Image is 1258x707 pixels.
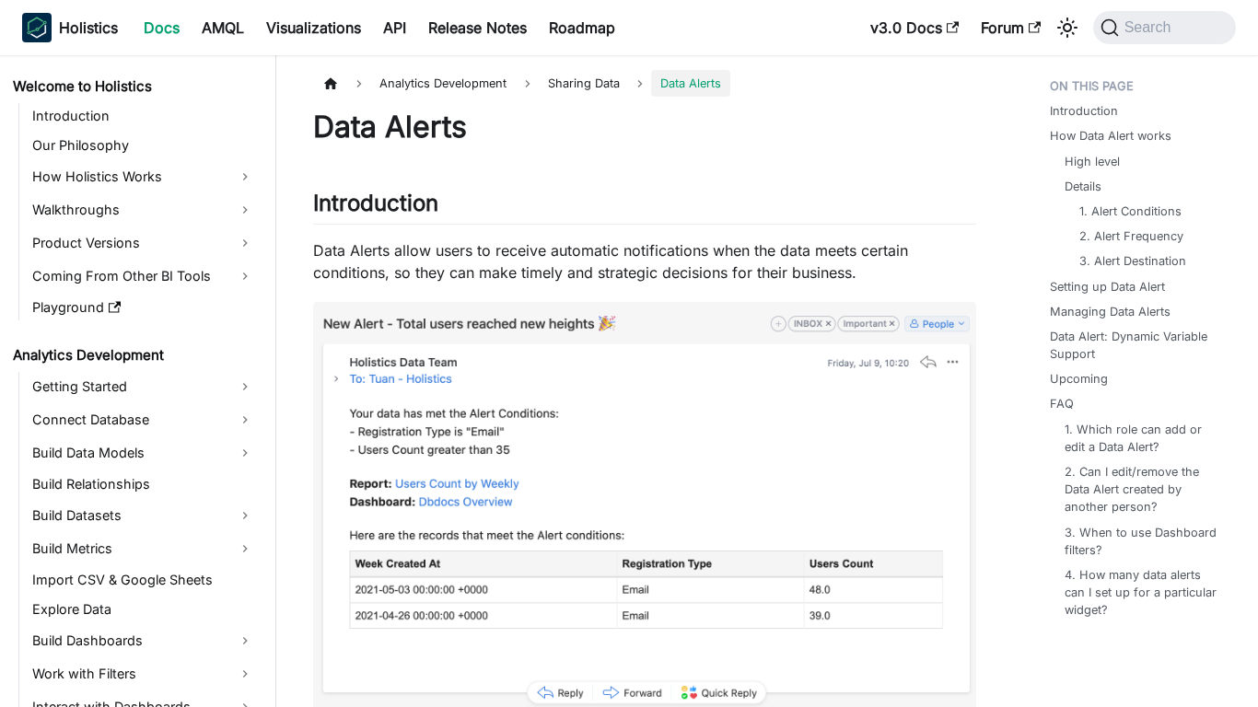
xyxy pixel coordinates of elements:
[27,133,260,158] a: Our Philosophy
[1079,227,1183,245] a: 2. Alert Frequency
[27,471,260,497] a: Build Relationships
[313,70,348,97] a: Home page
[27,103,260,129] a: Introduction
[59,17,118,39] b: Holistics
[191,13,255,42] a: AMQL
[27,567,260,593] a: Import CSV & Google Sheets
[27,597,260,622] a: Explore Data
[1053,13,1082,42] button: Switch between dark and light mode (currently system mode)
[1050,395,1074,412] a: FAQ
[1065,463,1222,516] a: 2. Can I edit/remove the Data Alert created by another person?
[1079,203,1182,220] a: 1. Alert Conditions
[1065,566,1222,620] a: 4. How many data alerts can I set up for a particular widget?
[313,70,976,97] nav: Breadcrumbs
[538,13,626,42] a: Roadmap
[7,74,260,99] a: Welcome to Holistics
[1065,524,1222,559] a: 3. When to use Dashboard filters?
[27,295,260,320] a: Playground
[255,13,372,42] a: Visualizations
[27,228,260,258] a: Product Versions
[1065,153,1120,170] a: High level
[370,70,516,97] span: Analytics Development
[27,438,260,468] a: Build Data Models
[27,626,260,655] a: Build Dashboards
[1050,328,1229,363] a: Data Alert: Dynamic Variable Support
[1079,252,1186,270] a: 3. Alert Destination
[1050,370,1108,388] a: Upcoming
[1119,19,1182,36] span: Search
[1050,102,1118,120] a: Introduction
[1050,303,1171,320] a: Managing Data Alerts
[1050,127,1171,145] a: How Data Alert works
[27,195,260,225] a: Walkthroughs
[417,13,538,42] a: Release Notes
[27,372,260,401] a: Getting Started
[313,239,976,284] p: Data Alerts allow users to receive automatic notifications when the data meets certain conditions...
[313,109,976,145] h1: Data Alerts
[22,13,52,42] img: Holistics
[372,13,417,42] a: API
[27,261,260,291] a: Coming From Other BI Tools
[651,70,730,97] span: Data Alerts
[27,162,260,191] a: How Holistics Works
[22,13,118,42] a: HolisticsHolisticsHolistics
[27,534,260,563] a: Build Metrics
[133,13,191,42] a: Docs
[27,501,260,530] a: Build Datasets
[7,342,260,368] a: Analytics Development
[1065,421,1222,456] a: 1. Which role can add or edit a Data Alert?
[1093,11,1236,44] button: Search (Command+K)
[1050,278,1165,296] a: Setting up Data Alert
[859,13,970,42] a: v3.0 Docs
[27,405,260,435] a: Connect Database
[539,70,629,97] span: Sharing Data
[970,13,1052,42] a: Forum
[313,190,976,225] h2: Introduction
[1065,178,1101,195] a: Details
[27,659,260,689] a: Work with Filters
